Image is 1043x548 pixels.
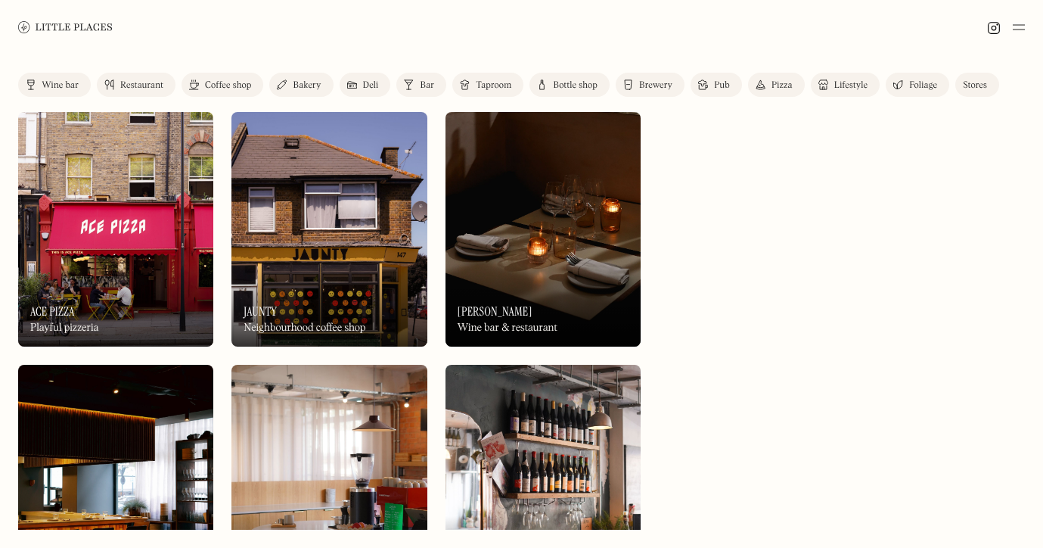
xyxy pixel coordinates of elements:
[445,112,641,347] a: LunaLuna[PERSON_NAME]Wine bar & restaurant
[458,304,532,319] h3: [PERSON_NAME]
[771,81,793,90] div: Pizza
[811,73,880,97] a: Lifestyle
[691,73,742,97] a: Pub
[18,73,91,97] a: Wine bar
[714,81,730,90] div: Pub
[458,322,557,335] div: Wine bar & restaurant
[231,112,427,347] img: Jaunty
[269,73,333,97] a: Bakery
[18,112,213,347] a: Ace PizzaAce PizzaAce PizzaPlayful pizzeria
[30,304,75,319] h3: Ace Pizza
[363,81,379,90] div: Deli
[452,73,523,97] a: Taproom
[476,81,511,90] div: Taproom
[748,73,805,97] a: Pizza
[963,81,987,90] div: Stores
[639,81,672,90] div: Brewery
[396,73,446,97] a: Bar
[182,73,263,97] a: Coffee shop
[616,73,684,97] a: Brewery
[909,81,937,90] div: Foliage
[120,81,163,90] div: Restaurant
[886,73,949,97] a: Foliage
[445,112,641,347] img: Luna
[42,81,79,90] div: Wine bar
[529,73,610,97] a: Bottle shop
[205,81,251,90] div: Coffee shop
[955,73,999,97] a: Stores
[244,322,365,335] div: Neighbourhood coffee shop
[244,304,277,319] h3: Jaunty
[293,81,321,90] div: Bakery
[420,81,434,90] div: Bar
[553,81,598,90] div: Bottle shop
[97,73,175,97] a: Restaurant
[231,112,427,347] a: JauntyJauntyJauntyNeighbourhood coffee shop
[30,322,99,335] div: Playful pizzeria
[340,73,391,97] a: Deli
[18,112,213,347] img: Ace Pizza
[834,81,868,90] div: Lifestyle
